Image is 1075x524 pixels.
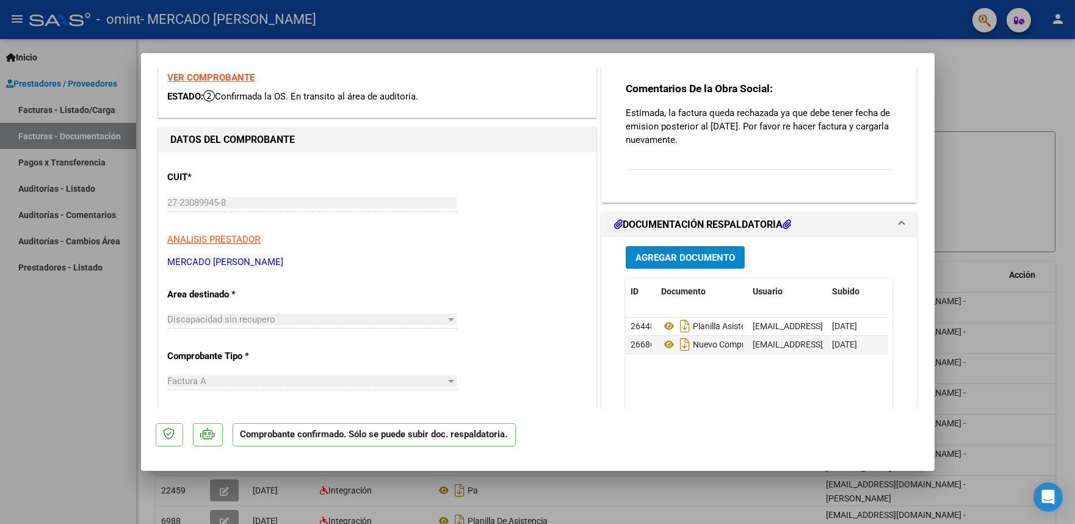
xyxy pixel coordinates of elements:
[626,106,893,147] p: Estimada, la factura queda rechazada ya que debe tener fecha de emision posterior al [DATE]. Por ...
[168,170,294,184] p: CUIT
[602,237,917,490] div: DOCUMENTACIÓN RESPALDATORIA
[832,286,860,296] span: Subido
[171,134,295,145] strong: DATOS DEL COMPROBANTE
[677,316,693,336] i: Descargar documento
[602,62,917,202] div: COMENTARIOS
[168,72,255,83] a: VER COMPROBANTE
[677,335,693,354] i: Descargar documento
[1033,482,1063,512] div: Open Intercom Messenger
[168,349,294,363] p: Comprobante Tipo *
[168,288,294,302] p: Area destinado *
[168,376,207,387] span: Factura A
[661,321,828,331] span: Planilla Asistencia [PERSON_NAME]
[204,91,419,102] span: Confirmada la OS. En transito al área de auditoría.
[661,340,795,349] span: Nuevo Comprobante Junio
[635,252,735,263] span: Agregar Documento
[631,321,655,331] span: 26448
[827,278,888,305] datatable-header-cell: Subido
[626,82,773,95] strong: Comentarios De la Obra Social:
[168,234,261,245] span: ANALISIS PRESTADOR
[661,286,706,296] span: Documento
[656,278,748,305] datatable-header-cell: Documento
[626,246,745,269] button: Agregar Documento
[631,340,655,349] span: 26686
[233,423,516,447] p: Comprobante confirmado. Sólo se puede subir doc. respaldatoria.
[168,314,276,325] span: Discapacidad sin recupero
[614,217,791,232] h1: DOCUMENTACIÓN RESPALDATORIA
[753,286,783,296] span: Usuario
[168,255,587,269] p: MERCADO [PERSON_NAME]
[626,278,656,305] datatable-header-cell: ID
[168,91,204,102] span: ESTADO:
[748,278,827,305] datatable-header-cell: Usuario
[602,213,917,237] mat-expansion-panel-header: DOCUMENTACIÓN RESPALDATORIA
[753,340,960,349] span: [EMAIL_ADDRESS][DOMAIN_NAME] - [PERSON_NAME]
[753,321,960,331] span: [EMAIL_ADDRESS][DOMAIN_NAME] - [PERSON_NAME]
[832,321,857,331] span: [DATE]
[631,286,639,296] span: ID
[832,340,857,349] span: [DATE]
